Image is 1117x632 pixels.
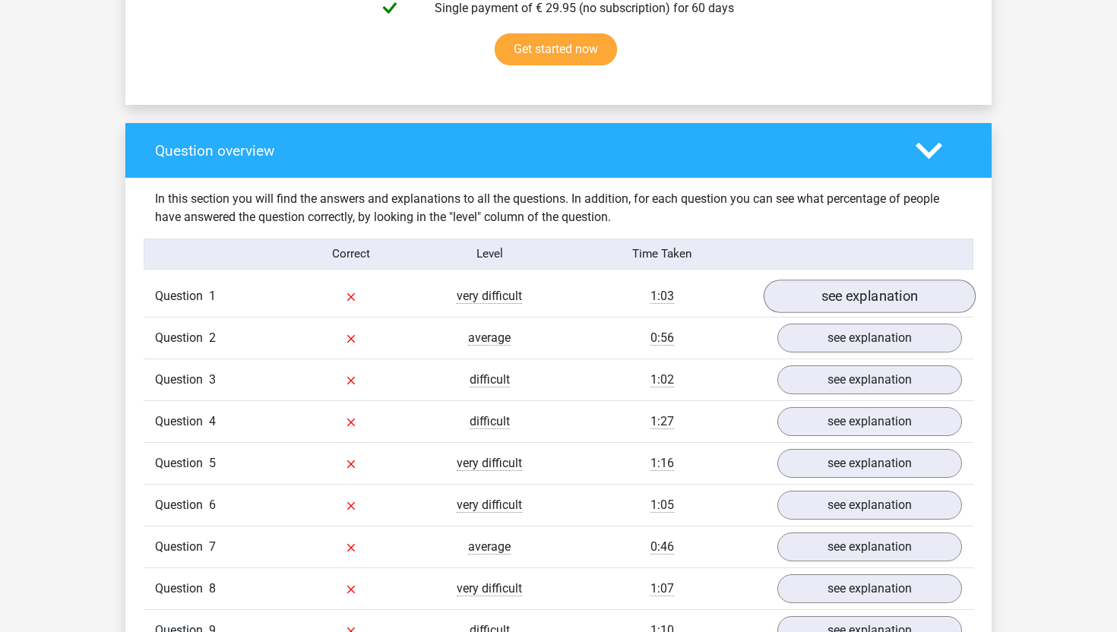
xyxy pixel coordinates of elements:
span: 6 [209,498,216,512]
span: 7 [209,539,216,554]
a: see explanation [777,491,962,520]
span: Question [155,454,209,472]
span: very difficult [457,581,522,596]
span: Question [155,371,209,389]
a: see explanation [777,532,962,561]
span: difficult [470,414,510,429]
div: Level [420,245,558,263]
span: 1:05 [650,498,674,513]
a: see explanation [777,407,962,436]
span: Question [155,538,209,556]
span: Question [155,329,209,347]
span: 1:03 [650,289,674,304]
a: see explanation [777,449,962,478]
span: very difficult [457,289,522,304]
span: difficult [470,372,510,387]
span: Question [155,287,209,305]
span: 0:56 [650,330,674,346]
span: 5 [209,456,216,470]
h4: Question overview [155,142,893,160]
a: see explanation [777,365,962,394]
span: 1 [209,289,216,303]
span: 1:16 [650,456,674,471]
span: 2 [209,330,216,345]
div: Correct [283,245,421,263]
span: 8 [209,581,216,596]
span: Question [155,496,209,514]
span: 1:27 [650,414,674,429]
span: average [468,539,511,555]
span: Question [155,412,209,431]
div: In this section you will find the answers and explanations to all the questions. In addition, for... [144,190,973,226]
span: 0:46 [650,539,674,555]
span: very difficult [457,498,522,513]
span: 1:02 [650,372,674,387]
span: 4 [209,414,216,428]
a: see explanation [777,574,962,603]
span: 1:07 [650,581,674,596]
a: see explanation [764,280,976,313]
a: Get started now [495,33,617,65]
span: Question [155,580,209,598]
span: 3 [209,372,216,387]
span: average [468,330,511,346]
span: very difficult [457,456,522,471]
a: see explanation [777,324,962,352]
div: Time Taken [558,245,766,263]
